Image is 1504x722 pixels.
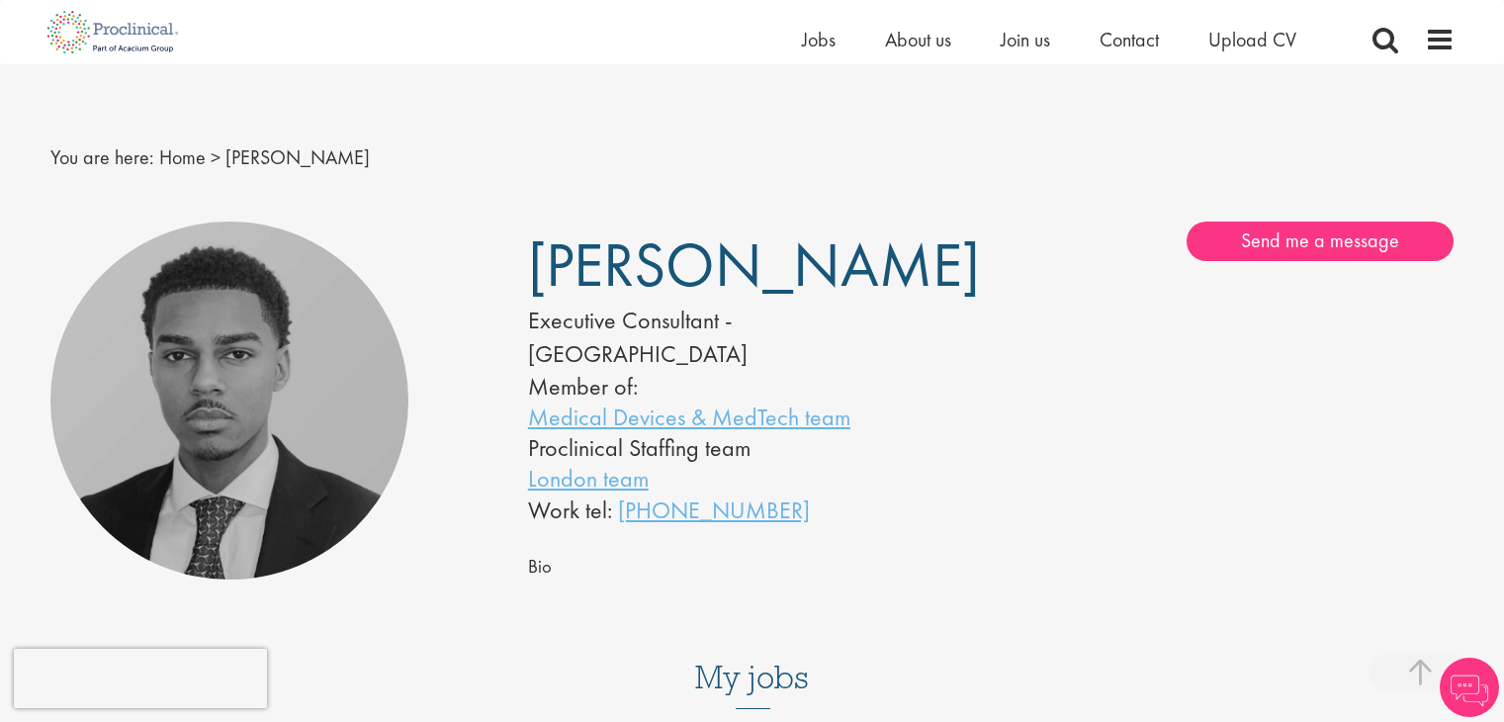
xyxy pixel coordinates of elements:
[50,144,154,170] span: You are here:
[1187,222,1454,261] a: Send me a message
[1440,658,1499,717] img: Chatbot
[528,226,980,305] span: [PERSON_NAME]
[50,661,1455,694] h3: My jobs
[1100,27,1159,52] a: Contact
[1001,27,1050,52] a: Join us
[50,222,409,581] img: Carl Gbolade
[528,432,931,463] li: Proclinical Staffing team
[802,27,836,52] a: Jobs
[528,371,638,402] label: Member of:
[528,463,649,494] a: London team
[159,144,206,170] a: breadcrumb link
[14,649,267,708] iframe: reCAPTCHA
[885,27,951,52] a: About us
[528,555,552,579] span: Bio
[618,495,810,525] a: [PHONE_NUMBER]
[211,144,221,170] span: >
[528,495,612,525] span: Work tel:
[1208,27,1296,52] a: Upload CV
[225,144,370,170] span: [PERSON_NAME]
[528,304,931,372] div: Executive Consultant - [GEOGRAPHIC_DATA]
[528,402,850,432] a: Medical Devices & MedTech team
